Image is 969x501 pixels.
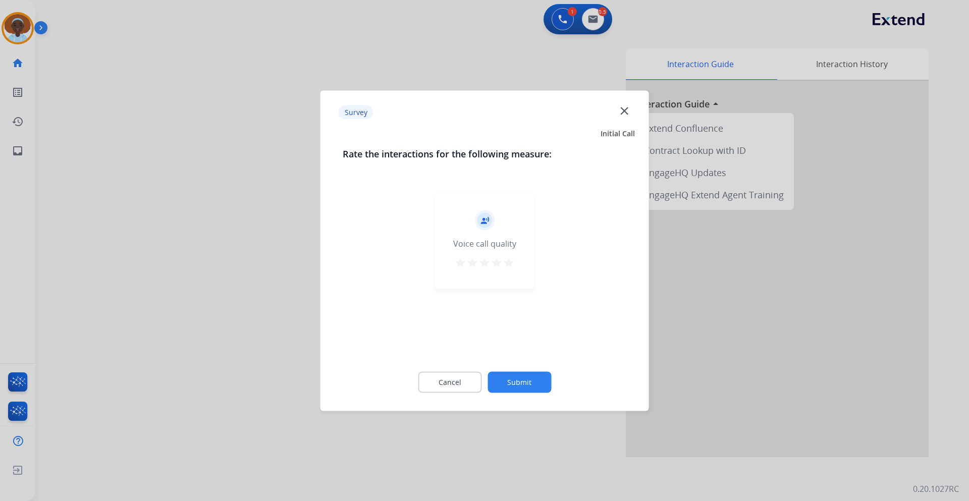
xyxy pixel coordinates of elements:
[466,256,478,268] mat-icon: star
[618,104,631,117] mat-icon: close
[480,215,489,225] mat-icon: record_voice_over
[491,256,503,268] mat-icon: star
[343,146,627,160] h3: Rate the interactions for the following measure:
[913,483,959,495] p: 0.20.1027RC
[503,256,515,268] mat-icon: star
[418,371,481,393] button: Cancel
[488,371,551,393] button: Submit
[478,256,491,268] mat-icon: star
[453,237,516,249] div: Voice call quality
[339,105,373,120] p: Survey
[454,256,466,268] mat-icon: star
[601,128,635,138] span: Initial Call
